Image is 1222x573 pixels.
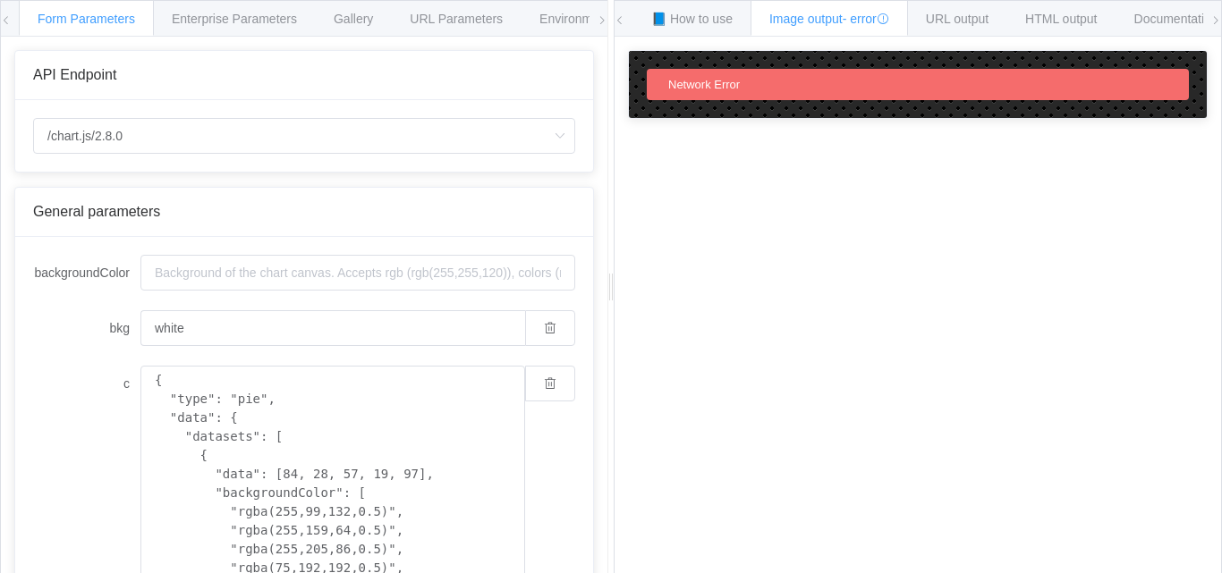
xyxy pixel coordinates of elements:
[651,12,733,26] span: 📘 How to use
[172,12,297,26] span: Enterprise Parameters
[140,255,575,291] input: Background of the chart canvas. Accepts rgb (rgb(255,255,120)), colors (red), and url-encoded hex...
[33,366,140,401] label: c
[1134,12,1218,26] span: Documentation
[33,255,140,291] label: backgroundColor
[334,12,373,26] span: Gallery
[843,12,889,26] span: - error
[539,12,616,26] span: Environments
[33,310,140,346] label: bkg
[410,12,503,26] span: URL Parameters
[33,118,575,154] input: Select
[1025,12,1097,26] span: HTML output
[926,12,989,26] span: URL output
[769,12,889,26] span: Image output
[33,67,116,82] span: API Endpoint
[140,310,525,346] input: Background of the chart canvas. Accepts rgb (rgb(255,255,120)), colors (red), and url-encoded hex...
[33,204,160,219] span: General parameters
[668,78,740,91] span: Network Error
[38,12,135,26] span: Form Parameters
